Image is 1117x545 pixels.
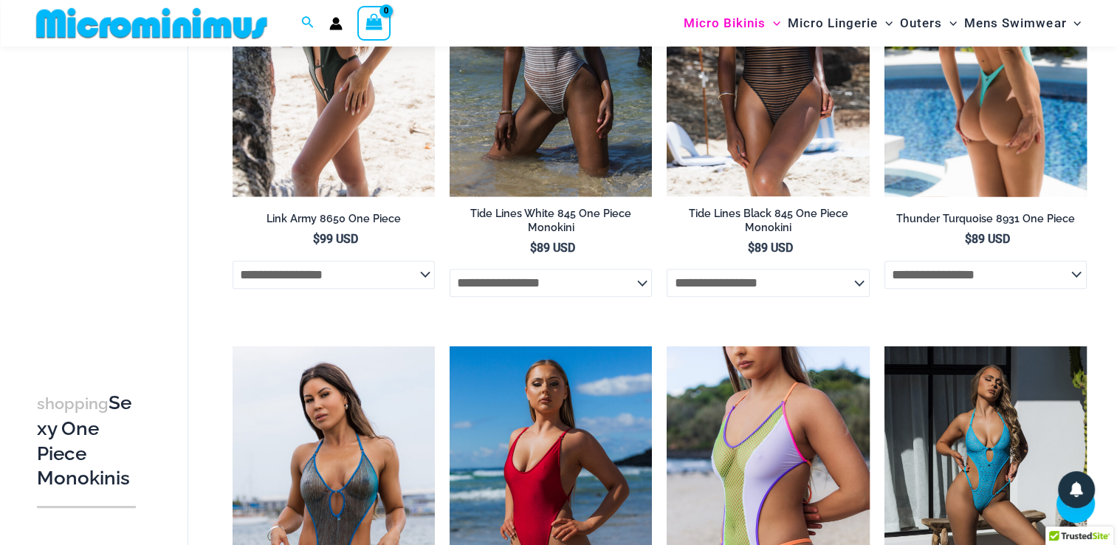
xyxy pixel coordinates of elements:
[684,4,766,42] span: Micro Bikinis
[965,232,972,246] span: $
[878,4,893,42] span: Menu Toggle
[301,14,315,32] a: Search icon link
[788,4,878,42] span: Micro Lingerie
[884,212,1087,226] h2: Thunder Turquoise 8931 One Piece
[30,7,273,40] img: MM SHOP LOGO FLAT
[1066,4,1081,42] span: Menu Toggle
[960,4,1085,42] a: Mens SwimwearMenu ToggleMenu Toggle
[450,207,652,240] a: Tide Lines White 845 One Piece Monokini
[900,4,942,42] span: Outers
[678,2,1087,44] nav: Site Navigation
[667,207,869,234] h2: Tide Lines Black 845 One Piece Monokini
[530,241,575,255] bdi: 89 USD
[37,394,109,413] span: shopping
[964,4,1066,42] span: Mens Swimwear
[530,241,537,255] span: $
[766,4,780,42] span: Menu Toggle
[313,232,358,246] bdi: 99 USD
[37,49,170,345] iframe: TrustedSite Certified
[965,232,1010,246] bdi: 89 USD
[748,241,793,255] bdi: 89 USD
[450,207,652,234] h2: Tide Lines White 845 One Piece Monokini
[233,212,435,226] h2: Link Army 8650 One Piece
[942,4,957,42] span: Menu Toggle
[357,6,391,40] a: View Shopping Cart, empty
[680,4,784,42] a: Micro BikinisMenu ToggleMenu Toggle
[37,391,136,491] h3: Sexy One Piece Monokinis
[233,212,435,231] a: Link Army 8650 One Piece
[784,4,896,42] a: Micro LingerieMenu ToggleMenu Toggle
[896,4,960,42] a: OutersMenu ToggleMenu Toggle
[667,207,869,240] a: Tide Lines Black 845 One Piece Monokini
[329,17,343,30] a: Account icon link
[313,232,320,246] span: $
[748,241,755,255] span: $
[884,212,1087,231] a: Thunder Turquoise 8931 One Piece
